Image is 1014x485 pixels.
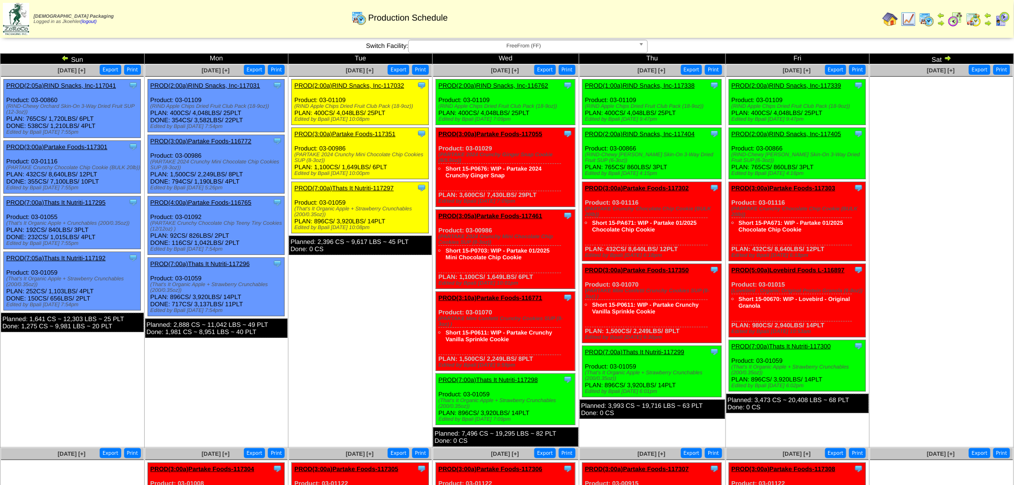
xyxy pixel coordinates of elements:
[729,182,866,261] div: Product: 03-01116 PLAN: 432CS / 8,640LBS / 12PLT
[436,128,576,207] div: Product: 03-01029 PLAN: 3,600CS / 7,430LBS / 29PLT
[919,12,934,27] img: calendarprod.gif
[6,143,107,150] a: PROD(3:00a)Partake Foods-117301
[491,450,519,457] span: [DATE] [+]
[966,12,981,27] img: calendarinout.gif
[732,253,866,258] div: Edited by Bpali [DATE] 6:18pm
[726,54,870,64] td: Fri
[6,185,140,191] div: Edited by Bpali [DATE] 7:55pm
[579,54,726,64] td: Thu
[969,448,991,458] button: Export
[128,81,138,90] img: Tooltip
[582,128,722,179] div: Product: 03-00866 PLAN: 765CS / 860LBS / 3PLT
[491,67,519,74] span: [DATE] [+]
[732,266,845,274] a: PROD(5:00a)Lovebird Foods L-116897
[732,343,831,350] a: PROD(7:00a)Thats It Nutriti-117300
[417,129,426,139] img: Tooltip
[849,65,866,75] button: Print
[592,301,699,315] a: Short 15-P0611: WIP - Partake Crunchy Vanilla Sprinkle Cookie
[883,12,898,27] img: home.gif
[148,80,285,132] div: Product: 03-01109 PLAN: 400CS / 4,048LBS / 25PLT DONE: 354CS / 3,582LBS / 22PLT
[585,104,722,109] div: (RIND Apple Chips Dried Fruit Club Pack (18-9oz))
[732,82,841,89] a: PROD(2:00a)RIND Snacks, Inc-117339
[582,182,722,261] div: Product: 03-01116 PLAN: 432CS / 8,640LBS / 12PLT
[412,448,429,458] button: Print
[150,185,285,191] div: Edited by Bpali [DATE] 5:26pm
[294,206,428,218] div: (That's It Organic Apple + Strawberry Crunchables (200/0.35oz))
[4,141,141,194] div: Product: 03-01116 PLAN: 432CS / 8,640LBS / 12PLT DONE: 355CS / 7,100LBS / 10PLT
[6,82,116,89] a: PROD(2:05a)RIND Snacks, Inc-117041
[100,65,121,75] button: Export
[202,67,230,74] a: [DATE] [+]
[148,258,285,316] div: Product: 03-01059 PLAN: 896CS / 3,920LBS / 14PLT DONE: 717CS / 3,137LBS / 11PLT
[6,165,140,171] div: (PARTAKE Crunchy Chocolate Chip Cookie (BULK 20lb))
[346,67,374,74] span: [DATE] [+]
[417,464,426,473] img: Tooltip
[202,450,230,457] span: [DATE] [+]
[0,54,145,64] td: Sun
[244,448,265,458] button: Export
[128,197,138,207] img: Tooltip
[729,80,866,125] div: Product: 03-01109 PLAN: 400CS / 4,048LBS / 25PLT
[292,182,429,233] div: Product: 03-01059 PLAN: 896CS / 3,920LBS / 14PLT
[638,67,666,74] a: [DATE] [+]
[563,375,573,384] img: Tooltip
[582,346,722,397] div: Product: 03-01059 PLAN: 896CS / 3,920LBS / 14PLT
[901,12,916,27] img: line_graph.gif
[710,265,719,275] img: Tooltip
[124,448,141,458] button: Print
[150,82,260,89] a: PROD(2:00a)RIND Snacks, Inc-117031
[145,319,288,338] div: Planned: 2,888 CS ~ 11,042 LBS ~ 49 PLT Done: 1,981 CS ~ 8,951 LBS ~ 40 PLT
[346,450,374,457] a: [DATE] [+]
[128,142,138,151] img: Tooltip
[438,152,575,163] div: (PARTAKE 2024 Crunchy Ginger Snap Cookie (6/5.5oz))
[294,104,428,109] div: (RIND Apple Chips Dried Fruit Club Pack (18-9oz))
[273,197,282,207] img: Tooltip
[294,82,404,89] a: PROD(2:00a)RIND Snacks, Inc-117032
[150,124,285,129] div: Edited by Bpali [DATE] 7:54pm
[585,171,722,176] div: Edited by Bpali [DATE] 4:15pm
[585,206,722,218] div: (PARTAKE Crunchy Chocolate Chip Cookie (BULK 20lb))
[969,65,991,75] button: Export
[150,260,250,267] a: PROD(7:00a)Thats It Nutriti-117296
[638,450,666,457] a: [DATE] [+]
[150,308,285,313] div: Edited by Bpali [DATE] 7:54pm
[937,19,945,27] img: arrowright.gif
[294,116,428,122] div: Edited by Bpali [DATE] 10:08pm
[4,252,141,311] div: Product: 03-01059 PLAN: 252CS / 1,103LBS / 4PLT DONE: 150CS / 656LBS / 2PLT
[273,259,282,268] img: Tooltip
[4,80,141,138] div: Product: 03-00860 PLAN: 765CS / 1,720LBS / 6PLT DONE: 538CS / 1,210LBS / 4PLT
[732,130,841,138] a: PROD(2:00a)RIND Snacks, Inc-117405
[438,130,542,138] a: PROD(3:00a)Partake Foods-117055
[433,54,579,64] td: Wed
[438,82,548,89] a: PROD(2:00a)RIND Snacks, Inc-116762
[144,54,288,64] td: Mon
[438,465,542,473] a: PROD(3:00a)Partake Foods-117306
[412,65,429,75] button: Print
[150,282,285,293] div: (That's It Organic Apple + Strawberry Crunchables (200/0.35oz))
[849,448,866,458] button: Print
[4,196,141,249] div: Product: 03-01055 PLAN: 192CS / 840LBS / 3PLT DONE: 232CS / 1,015LBS / 4PLT
[854,341,864,351] img: Tooltip
[732,116,866,122] div: Edited by Bpali [DATE] 9:47pm
[984,12,992,19] img: arrowleft.gif
[294,171,428,176] div: Edited by Bpali [DATE] 10:00pm
[585,266,689,274] a: PROD(3:00a)Partake Foods-117350
[710,464,719,473] img: Tooltip
[294,152,428,163] div: (PARTAKE 2024 Crunchy Mini Chocolate Chip Cookies SUP (8-3oz))
[61,54,69,62] img: arrowleft.gif
[34,14,114,24] span: Logged in as Jkoehler
[732,185,836,192] a: PROD(3:00a)Partake Foods-117303
[446,329,553,343] a: Short 15-P0611: WIP - Partake Crunchy Vanilla Sprinkle Cookie
[732,104,866,109] div: (RIND Apple Chips Dried Fruit Club Pack (18-9oz))
[368,13,448,23] span: Production Schedule
[289,236,432,255] div: Planned: 2,396 CS ~ 9,617 LBS ~ 45 PLT Done: 0 CS
[6,104,140,115] div: (RIND-Chewy Orchard Skin-On 3-Way Dried Fruit SUP (12-3oz))
[150,220,285,232] div: (PARTAKE Crunchy Chocolate Chip Teeny Tiny Cookies (12/12oz) )
[870,54,1014,64] td: Sat
[150,465,254,473] a: PROD(3:00a)Partake Foods-117304
[433,427,578,447] div: Planned: 7,496 CS ~ 19,295 LBS ~ 82 PLT Done: 0 CS
[294,465,398,473] a: PROD(3:00a)Partake Foods-117305
[534,448,556,458] button: Export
